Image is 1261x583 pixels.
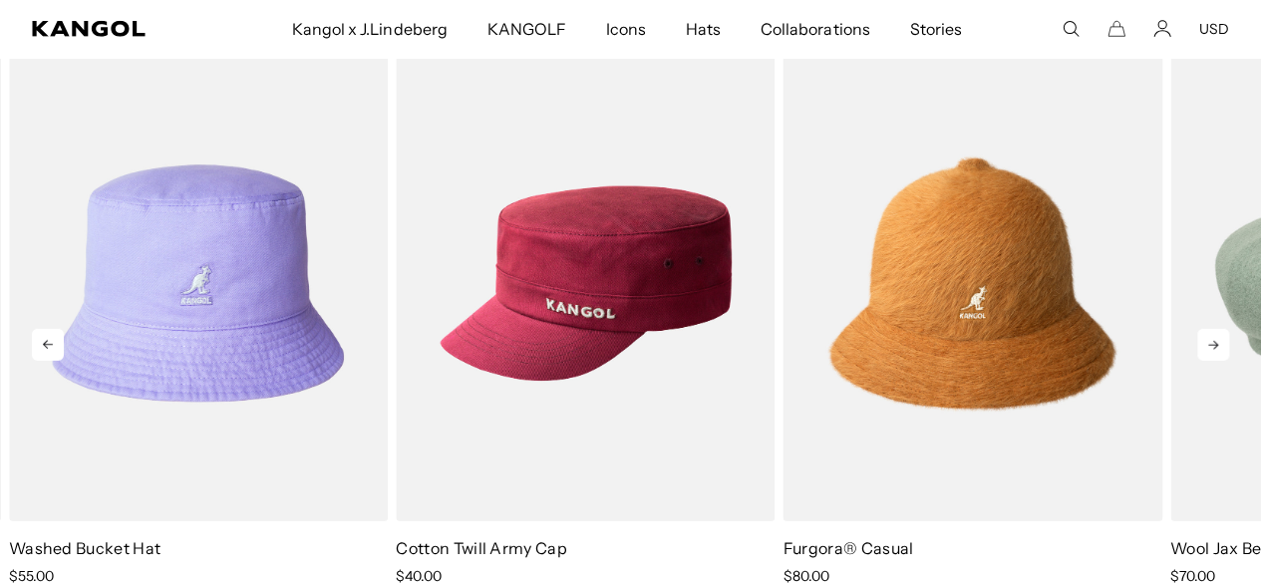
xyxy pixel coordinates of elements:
[1153,20,1171,38] a: Account
[396,538,567,558] a: Cotton Twill Army Cap
[1062,20,1080,38] summary: Search here
[784,538,914,558] a: Furgora® Casual
[9,46,388,521] img: Washed Bucket Hat
[784,46,1162,521] img: Furgora® Casual
[396,46,775,521] img: Cotton Twill Army Cap
[1107,20,1125,38] button: Cart
[1199,20,1229,38] button: USD
[32,21,192,37] a: Kangol
[9,538,160,558] a: Washed Bucket Hat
